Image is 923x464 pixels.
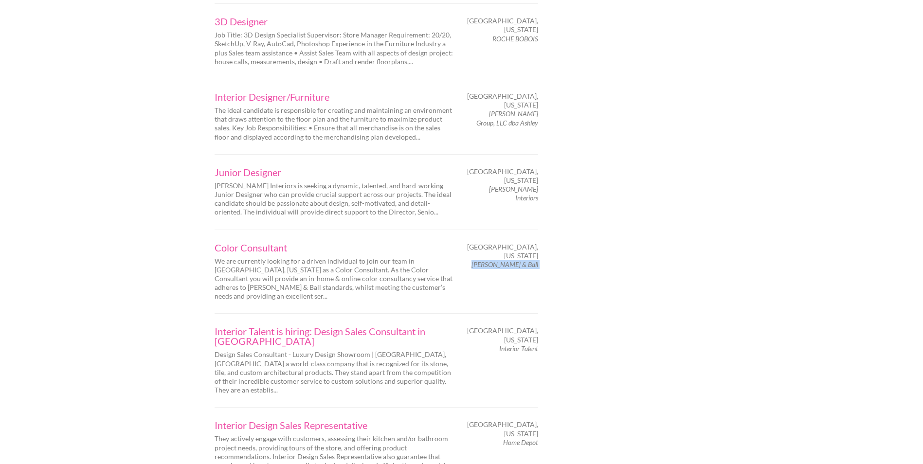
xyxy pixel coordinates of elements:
[215,106,453,142] p: The ideal candidate is responsible for creating and maintaining an environment that draws attenti...
[467,326,538,344] span: [GEOGRAPHIC_DATA], [US_STATE]
[215,181,453,217] p: [PERSON_NAME] Interiors is seeking a dynamic, talented, and hard-working Junior Designer who can ...
[499,344,538,353] em: Interior Talent
[215,243,453,252] a: Color Consultant
[467,243,538,260] span: [GEOGRAPHIC_DATA], [US_STATE]
[215,420,453,430] a: Interior Design Sales Representative
[215,17,453,26] a: 3D Designer
[215,326,453,346] a: Interior Talent is hiring: Design Sales Consultant in [GEOGRAPHIC_DATA]
[215,31,453,66] p: Job Title: 3D Design Specialist Supervisor: Store Manager Requirement: 20/20, SketchUp, V-Ray, Au...
[476,109,538,126] em: [PERSON_NAME] Group, LLC dba Ashley
[489,185,538,202] em: [PERSON_NAME] Interiors
[471,260,538,268] em: [PERSON_NAME] & Ball
[467,92,538,109] span: [GEOGRAPHIC_DATA], [US_STATE]
[492,35,538,43] em: ROCHE BOBOIS
[503,438,538,446] em: Home Depot
[467,167,538,185] span: [GEOGRAPHIC_DATA], [US_STATE]
[215,257,453,301] p: We are currently looking for a driven individual to join our team in [GEOGRAPHIC_DATA], [US_STATE...
[215,350,453,394] p: Design Sales Consultant - Luxury Design Showroom | [GEOGRAPHIC_DATA], [GEOGRAPHIC_DATA] a world-c...
[215,92,453,102] a: Interior Designer​/Furniture
[215,167,453,177] a: Junior Designer
[467,17,538,34] span: [GEOGRAPHIC_DATA], [US_STATE]
[467,420,538,438] span: [GEOGRAPHIC_DATA], [US_STATE]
